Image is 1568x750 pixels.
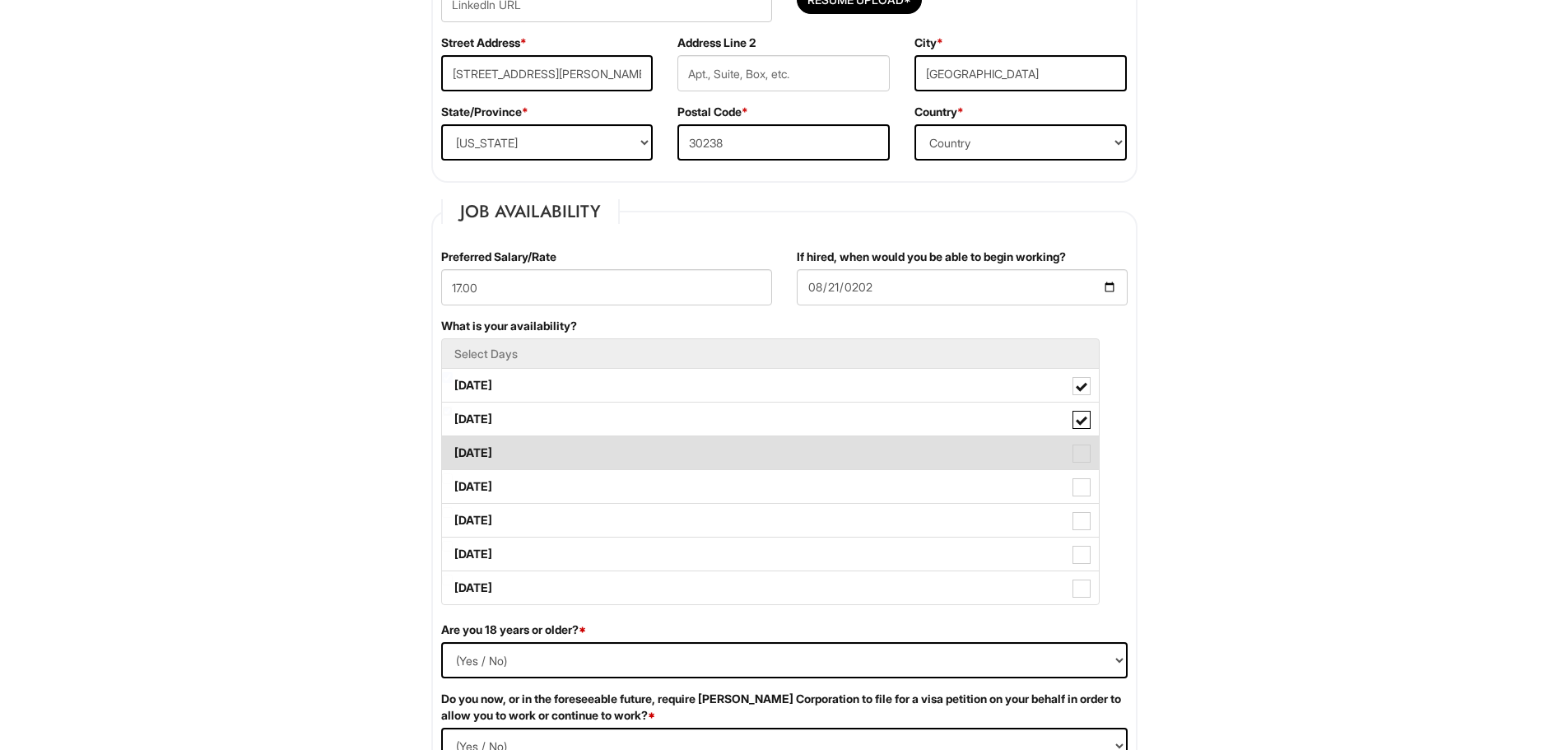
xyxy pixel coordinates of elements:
label: [DATE] [442,403,1099,436]
label: What is your availability? [441,318,577,334]
input: Postal Code [677,124,890,161]
input: Street Address [441,55,654,91]
label: State/Province [441,104,528,120]
label: [DATE] [442,436,1099,469]
label: [DATE] [442,504,1099,537]
label: Are you 18 years or older? [441,622,586,638]
h5: Select Days [454,347,1086,360]
label: Country [914,104,964,120]
label: [DATE] [442,470,1099,503]
input: Apt., Suite, Box, etc. [677,55,890,91]
select: Country [914,124,1127,161]
label: [DATE] [442,538,1099,571]
legend: Job Availability [441,199,620,224]
label: [DATE] [442,571,1099,604]
label: Postal Code [677,104,748,120]
label: Preferred Salary/Rate [441,249,556,265]
label: [DATE] [442,369,1099,402]
label: Street Address [441,35,527,51]
input: City [914,55,1127,91]
input: Preferred Salary/Rate [441,269,772,305]
label: Do you now, or in the foreseeable future, require [PERSON_NAME] Corporation to file for a visa pe... [441,691,1128,724]
label: If hired, when would you be able to begin working? [797,249,1066,265]
select: (Yes / No) [441,642,1128,678]
label: Address Line 2 [677,35,756,51]
select: State/Province [441,124,654,161]
label: City [914,35,943,51]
